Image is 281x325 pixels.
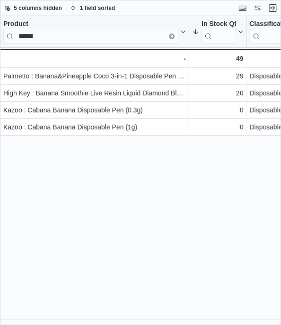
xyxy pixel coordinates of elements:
button: Display options [252,2,263,14]
div: In Stock Qty [202,20,236,44]
div: Product [3,20,178,44]
div: 20 [192,87,244,99]
div: Kazoo : Cabana Banana Disposable Pen (1g) [3,121,186,133]
div: 0 [192,104,244,116]
button: 5 columns hidden [0,2,66,14]
div: 29 [192,70,244,82]
div: Product [3,20,178,29]
div: Kazoo : Cabana Banana Disposable Pen (0.3g) [3,104,186,116]
button: In Stock Qty [192,20,244,44]
button: 1 field sorted [67,2,119,14]
button: Exit fullscreen [267,2,279,14]
div: In Stock Qty [202,20,236,29]
div: 49 [192,53,244,64]
span: 5 columns hidden [14,4,62,12]
button: Keyboard shortcuts [237,2,248,14]
button: ProductClear input [3,20,186,44]
div: - [3,53,186,64]
button: Clear input [169,34,175,39]
div: High Key : Banana Smoothie Live Resin Liquid Diamond Blend Disposable (1g) [3,87,186,99]
span: 1 field sorted [80,4,115,12]
div: Palmetto : Banana&Pineapple Coco 3-in-1 Disposable Pen (2x0.5g) [3,70,186,82]
div: 0 [192,121,244,133]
